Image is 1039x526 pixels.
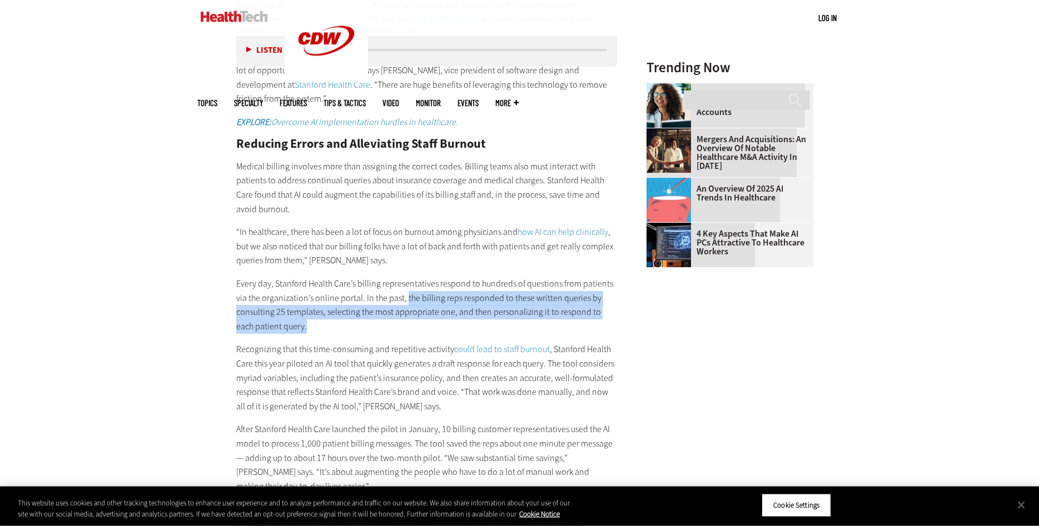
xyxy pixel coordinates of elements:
[197,99,217,107] span: Topics
[818,13,837,23] a: Log in
[234,99,263,107] span: Specialty
[647,229,807,256] a: 4 Key Aspects That Make AI PCs Attractive to Healthcare Workers
[236,138,618,150] h2: Reducing Errors and Alleviating Staff Burnout
[382,99,399,107] a: Video
[1009,493,1033,517] button: Close
[236,116,458,128] a: EXPLORE:Overcome AI implementation hurdles in healthcare.
[647,135,807,171] a: Mergers and Acquisitions: An Overview of Notable Healthcare M&A Activity in [DATE]
[762,494,831,517] button: Cookie Settings
[519,509,560,519] a: More information about your privacy
[454,343,550,355] a: could lead to staff burnout
[236,116,458,128] em: Overcome AI implementation hurdles in healthcare.
[18,498,571,519] div: This website uses cookies and other tracking technologies to enhance user experience and to analy...
[647,128,697,137] a: business leaders shake hands in conference room
[647,223,697,232] a: Desktop monitor with brain AI concept
[236,342,618,413] p: Recognizing that this time-consuming and repetitive activity , Stanford Health Care this year pil...
[647,83,691,128] img: Administrative assistant
[518,226,608,238] a: how AI can help clinically
[647,128,691,173] img: business leaders shake hands in conference room
[416,99,441,107] a: MonITor
[647,83,697,92] a: Administrative assistant
[647,184,807,202] a: An Overview of 2025 AI Trends in Healthcare
[324,99,366,107] a: Tips & Tactics
[201,11,268,22] img: Home
[236,159,618,216] p: Medical billing involves more than assigning the correct codes. Billing teams also must interact ...
[236,225,618,268] p: “In healthcare, there has been a lot of focus on burnout among physicians and , but we also notic...
[280,99,307,107] a: Features
[236,422,618,493] p: After Stanford Health Care launched the pilot in January, 10 billing customer representatives use...
[647,223,691,267] img: Desktop monitor with brain AI concept
[647,90,807,117] a: Extending IAM and Zero Trust to All Administrative Accounts
[818,12,837,24] div: User menu
[236,116,271,128] strong: EXPLORE:
[236,277,618,333] p: Every day, Stanford Health Care’s billing representatives respond to hundreds of questions from p...
[285,73,368,85] a: CDW
[647,178,697,187] a: illustration of computer chip being put inside head with waves
[647,178,691,222] img: illustration of computer chip being put inside head with waves
[458,99,479,107] a: Events
[495,99,519,107] span: More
